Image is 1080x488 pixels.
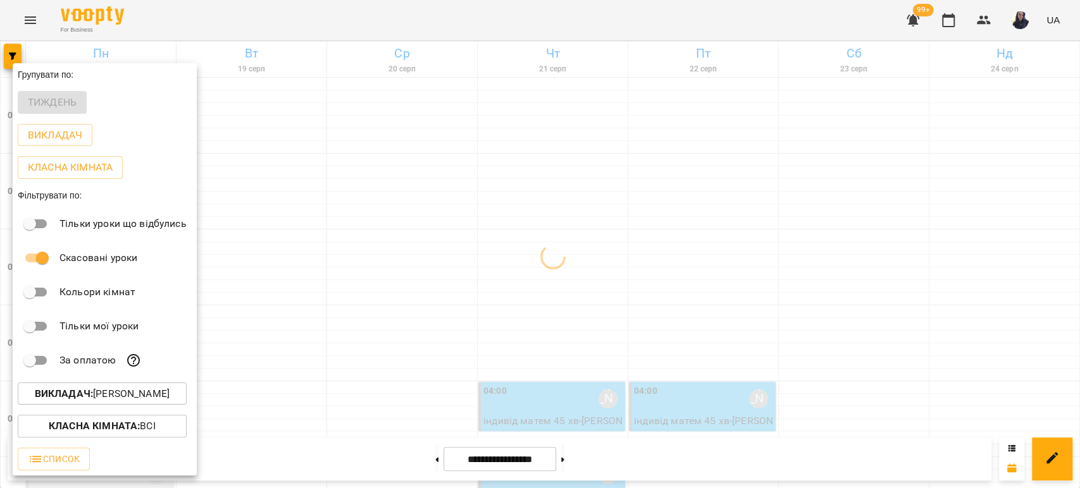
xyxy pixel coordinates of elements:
[18,156,123,179] button: Класна кімната
[59,353,116,368] p: За оплатою
[49,420,140,432] b: Класна кімната :
[13,184,197,207] div: Фільтрувати по:
[59,216,187,231] p: Тільки уроки що відбулись
[35,386,170,401] p: [PERSON_NAME]
[28,160,113,175] p: Класна кімната
[18,124,92,147] button: Викладач
[59,250,137,265] p: Скасовані уроки
[28,128,82,143] p: Викладач
[59,319,139,334] p: Тільки мої уроки
[35,387,93,400] b: Викладач :
[18,448,90,470] button: Список
[18,415,187,437] button: Класна кімната:Всі
[28,451,80,467] span: Список
[49,418,156,434] p: Всі
[13,63,197,86] div: Групувати по:
[59,284,135,300] p: Кольори кімнат
[18,382,187,405] button: Викладач:[PERSON_NAME]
